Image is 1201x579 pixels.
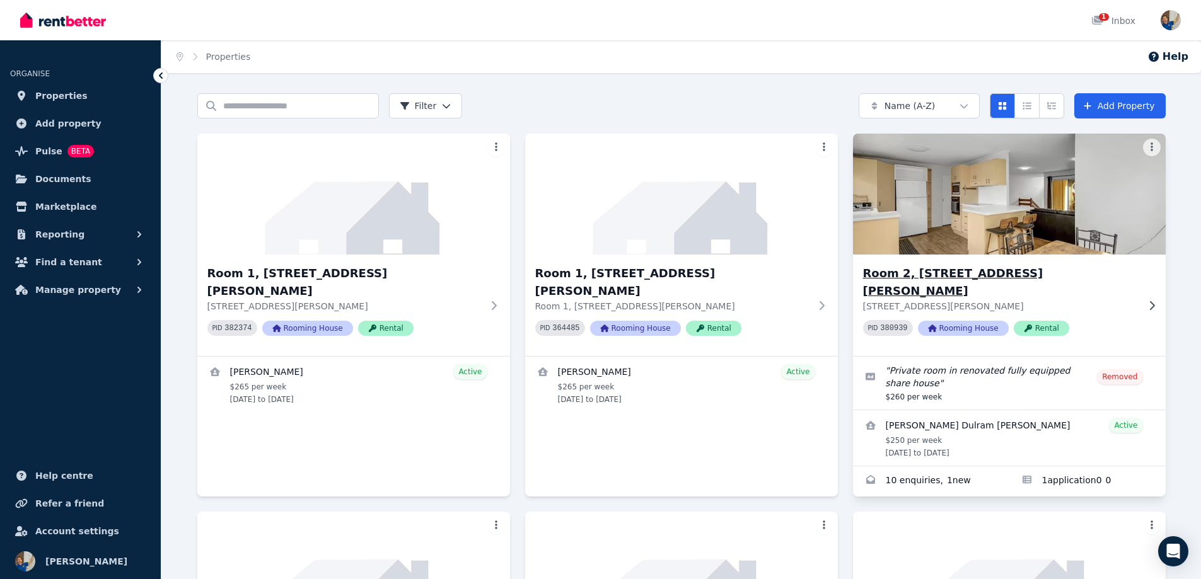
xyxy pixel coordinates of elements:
img: Andy Jeffery [1161,10,1181,30]
a: Documents [10,166,151,192]
img: Room 1, 199 Denham St [525,134,838,255]
span: Rooming House [590,321,681,336]
h3: Room 1, [STREET_ADDRESS][PERSON_NAME] [535,265,810,300]
a: Properties [206,52,251,62]
p: [STREET_ADDRESS][PERSON_NAME] [207,300,482,312]
button: More options [1143,517,1161,534]
span: Manage property [35,282,121,297]
a: View details for Tessa Hall [525,357,838,412]
h3: Room 1, [STREET_ADDRESS][PERSON_NAME] [207,265,482,300]
button: Name (A-Z) [859,93,980,118]
button: More options [487,517,505,534]
span: Help centre [35,468,93,483]
span: [PERSON_NAME] [45,554,127,569]
a: PulseBETA [10,139,151,164]
a: Applications for Room 2, 6 Beale St [1009,466,1166,496]
a: Room 1, 6 Beale StRoom 1, [STREET_ADDRESS][PERSON_NAME][STREET_ADDRESS][PERSON_NAME]PID 382374Roo... [197,134,510,356]
button: Reporting [10,222,151,247]
a: Room 1, 199 Denham StRoom 1, [STREET_ADDRESS][PERSON_NAME]Room 1, [STREET_ADDRESS][PERSON_NAME]PI... [525,134,838,356]
span: Pulse [35,144,62,159]
a: Properties [10,83,151,108]
p: Room 1, [STREET_ADDRESS][PERSON_NAME] [535,300,810,312]
a: Add property [10,111,151,136]
span: Refer a friend [35,496,104,511]
h3: Room 2, [STREET_ADDRESS][PERSON_NAME] [863,265,1138,300]
small: PID [868,324,878,331]
a: Room 2, 6 Beale StRoom 2, [STREET_ADDRESS][PERSON_NAME][STREET_ADDRESS][PERSON_NAME]PID 380939Roo... [853,134,1166,356]
button: More options [1143,139,1161,156]
span: Rooming House [918,321,1009,336]
span: Filter [400,100,437,112]
nav: Breadcrumb [161,40,265,73]
button: Find a tenant [10,249,151,275]
span: Properties [35,88,88,103]
code: 364485 [552,324,579,333]
button: Card view [990,93,1015,118]
div: Inbox [1091,14,1135,27]
img: Andy Jeffery [15,551,35,571]
button: More options [815,517,833,534]
span: Marketplace [35,199,96,214]
div: Open Intercom Messenger [1158,536,1188,566]
a: Marketplace [10,194,151,219]
span: Add property [35,116,102,131]
a: Refer a friend [10,491,151,516]
button: Compact list view [1014,93,1040,118]
img: RentBetter [20,11,106,30]
button: Filter [389,93,463,118]
small: PID [212,324,223,331]
button: More options [487,139,505,156]
span: Reporting [35,227,84,242]
img: Room 1, 6 Beale St [197,134,510,255]
span: BETA [67,145,94,158]
span: Rooming House [262,321,353,336]
img: Room 2, 6 Beale St [845,130,1173,258]
a: Edit listing: Private room in renovated fully equipped share house [853,357,1166,410]
span: Find a tenant [35,255,102,270]
code: 380939 [880,324,907,333]
span: 1 [1099,13,1109,21]
span: ORGANISE [10,69,50,78]
span: Documents [35,171,91,186]
p: [STREET_ADDRESS][PERSON_NAME] [863,300,1138,312]
a: Help centre [10,463,151,488]
button: More options [815,139,833,156]
a: Add Property [1074,93,1166,118]
span: Rental [358,321,414,336]
span: Account settings [35,524,119,539]
button: Help [1147,49,1188,64]
a: Enquiries for Room 2, 6 Beale St [853,466,1009,496]
a: View details for Henda Hewa Dulram De Silva [853,410,1166,466]
code: 382374 [224,324,252,333]
a: View details for Sarah Poggi [197,357,510,412]
small: PID [540,324,550,331]
span: Name (A-Z) [885,100,936,112]
div: View options [990,93,1064,118]
button: Expanded list view [1039,93,1064,118]
span: Rental [686,321,741,336]
button: Manage property [10,277,151,302]
span: Rental [1014,321,1069,336]
a: Account settings [10,519,151,544]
